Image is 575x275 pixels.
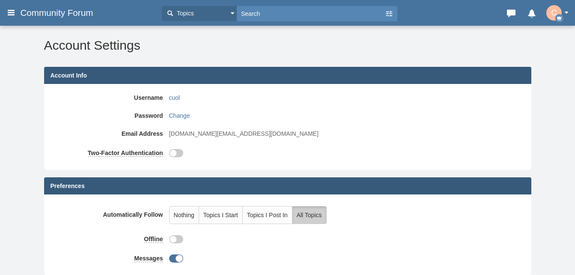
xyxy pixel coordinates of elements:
[297,212,322,218] span: All Topics
[237,6,384,21] input: Search
[162,6,237,21] button: Topics
[20,5,158,21] a: Community Forum
[175,9,194,18] span: Topics
[174,212,194,218] span: Nothing
[20,8,99,18] span: Community Forum
[546,5,562,21] img: +A3yoEAAAABklEQVQDAGDdrM3vcnfmAAAAAElFTkSuQmCC
[134,255,163,262] span: Messages
[51,126,169,138] label: Email Address
[169,112,190,119] span: Change
[44,38,531,52] h2: Account Settings
[144,236,163,242] span: Offline
[51,90,169,102] label: Username
[169,129,319,138] span: [DOMAIN_NAME][EMAIL_ADDRESS][DOMAIN_NAME]
[44,177,531,194] div: Preferences
[203,212,238,218] span: Topics I Start
[247,212,288,218] span: Topics I Post In
[169,93,180,102] a: cuol
[44,67,531,84] div: Account Info
[51,108,169,120] label: Password
[88,149,163,156] span: Two-Factor Authentication
[51,206,169,219] label: Automatically Follow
